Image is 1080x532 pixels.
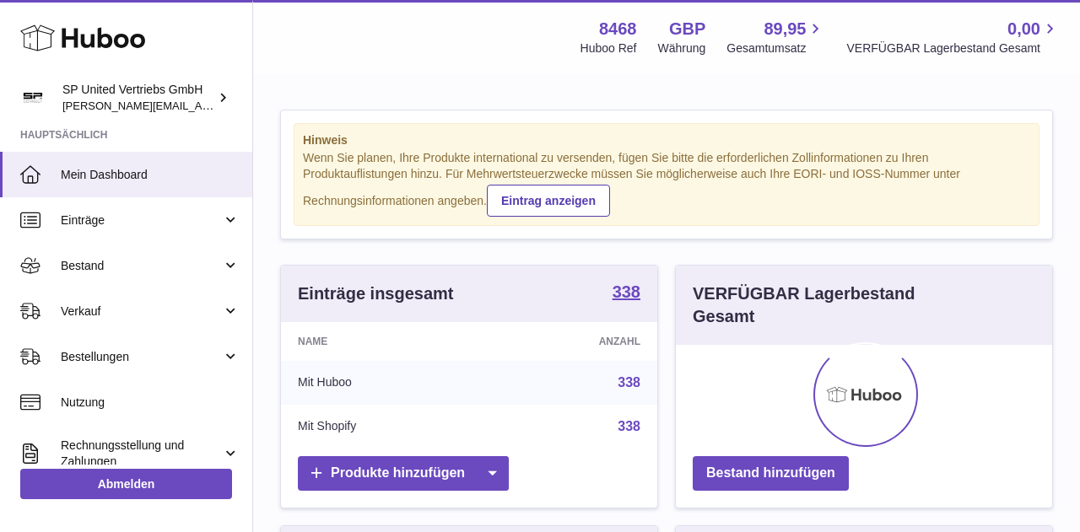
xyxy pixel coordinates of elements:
[846,40,1060,56] span: VERFÜGBAR Lagerbestand Gesamt
[61,167,240,183] span: Mein Dashboard
[20,85,46,110] img: tim@sp-united.com
[303,132,1030,148] strong: Hinweis
[281,405,488,449] td: Mit Shopify
[303,150,1030,216] div: Wenn Sie planen, Ihre Produkte international zu versenden, fügen Sie bitte die erforderlichen Zol...
[487,185,610,217] a: Eintrag anzeigen
[764,18,806,40] span: 89,95
[20,469,232,499] a: Abmelden
[281,322,488,361] th: Name
[61,395,240,411] span: Nutzung
[488,322,657,361] th: Anzahl
[62,99,338,112] span: [PERSON_NAME][EMAIL_ADDRESS][DOMAIN_NAME]
[613,283,640,300] strong: 338
[61,349,222,365] span: Bestellungen
[61,438,222,470] span: Rechnungsstellung und Zahlungen
[613,283,640,304] a: 338
[669,18,705,40] strong: GBP
[61,258,222,274] span: Bestand
[61,304,222,320] span: Verkauf
[1007,18,1040,40] span: 0,00
[580,40,637,56] div: Huboo Ref
[599,18,637,40] strong: 8468
[846,18,1060,56] a: 0,00 VERFÜGBAR Lagerbestand Gesamt
[693,282,976,328] h3: VERFÜGBAR Lagerbestand Gesamt
[298,282,454,305] h3: Einträge insgesamt
[693,456,849,491] a: Bestand hinzufügen
[726,18,825,56] a: 89,95 Gesamtumsatz
[281,361,488,405] td: Mit Huboo
[618,419,640,433] a: 338
[726,40,825,56] span: Gesamtumsatz
[298,456,509,491] a: Produkte hinzufügen
[618,375,640,390] a: 338
[61,212,222,228] span: Einträge
[62,82,214,114] div: SP United Vertriebs GmbH
[658,40,706,56] div: Währung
